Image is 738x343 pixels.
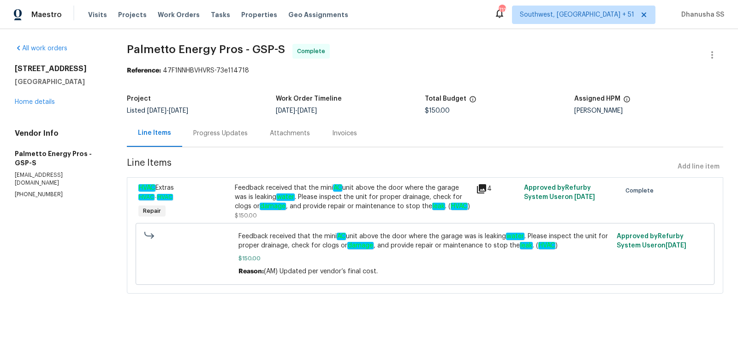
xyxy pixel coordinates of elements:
div: Progress Updates [193,129,248,138]
div: Invoices [332,129,357,138]
span: - [276,108,317,114]
div: 47F1NNHBVHVRS-73e114718 [127,66,723,75]
em: AC [333,184,342,192]
em: AC [337,233,346,240]
h5: Total Budget [425,96,466,102]
span: Complete [297,47,329,56]
h5: Assigned HPM [574,96,620,102]
span: Extras [138,184,174,192]
h5: [GEOGRAPHIC_DATA] [15,77,105,86]
em: water [276,193,295,201]
a: All work orders [15,45,67,52]
span: Dhanusha SS [678,10,724,19]
span: (AM) Updated per vendor’s final cost. [264,268,378,275]
span: $150.00 [238,254,611,263]
span: Projects [118,10,147,19]
span: Line Items [127,158,674,175]
span: [DATE] [298,108,317,114]
span: Reason: [238,268,264,275]
em: water [506,233,524,240]
span: $150.00 [425,108,450,114]
h2: [STREET_ADDRESS] [15,64,105,73]
span: [DATE] [666,242,686,249]
span: - [138,194,173,200]
span: [DATE] [276,108,295,114]
p: [EMAIL_ADDRESS][DOMAIN_NAME] [15,171,105,187]
span: Feedback received that the mini unit above the door where the garage was is leaking . Please insp... [238,232,611,250]
em: HVAC [157,194,173,200]
span: Approved by Refurby System User on [524,185,595,200]
span: Visits [88,10,107,19]
span: Tasks [211,12,230,18]
span: The total cost of line items that have been proposed by Opendoor. This sum includes line items th... [469,96,476,108]
span: Listed [127,108,188,114]
em: HVAC [538,242,555,249]
em: HVAC [451,203,468,210]
span: Southwest, [GEOGRAPHIC_DATA] + 51 [520,10,634,19]
p: [PHONE_NUMBER] [15,191,105,199]
div: Line Items [138,128,171,138]
span: Palmetto Energy Pros - GSP-S [127,44,285,55]
span: Complete [625,186,657,195]
em: leak [520,242,533,249]
div: Attachments [270,129,310,138]
h5: Work Order Timeline [276,96,342,102]
span: - [147,108,188,114]
span: [DATE] [574,194,595,200]
div: Feedback received that the mini unit above the door where the garage was is leaking . Please insp... [235,183,470,211]
h5: Project [127,96,151,102]
a: Home details [15,99,55,105]
div: 711 [499,6,505,15]
em: HVAC [138,184,155,192]
em: damage [347,242,374,249]
span: [DATE] [147,108,167,114]
div: [PERSON_NAME] [574,108,723,114]
em: HVAC [138,194,155,200]
em: damage [260,203,286,210]
span: [DATE] [169,108,188,114]
h5: Palmetto Energy Pros - GSP-S [15,149,105,168]
span: Approved by Refurby System User on [617,233,686,249]
span: Work Orders [158,10,200,19]
span: Properties [241,10,277,19]
b: Reference: [127,67,161,74]
div: 4 [476,183,519,194]
span: Maestro [31,10,62,19]
span: The hpm assigned to this work order. [623,96,631,108]
span: Repair [139,206,165,216]
h4: Vendor Info [15,129,105,138]
span: $150.00 [235,213,257,218]
em: leak [432,203,445,210]
span: Geo Assignments [288,10,348,19]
